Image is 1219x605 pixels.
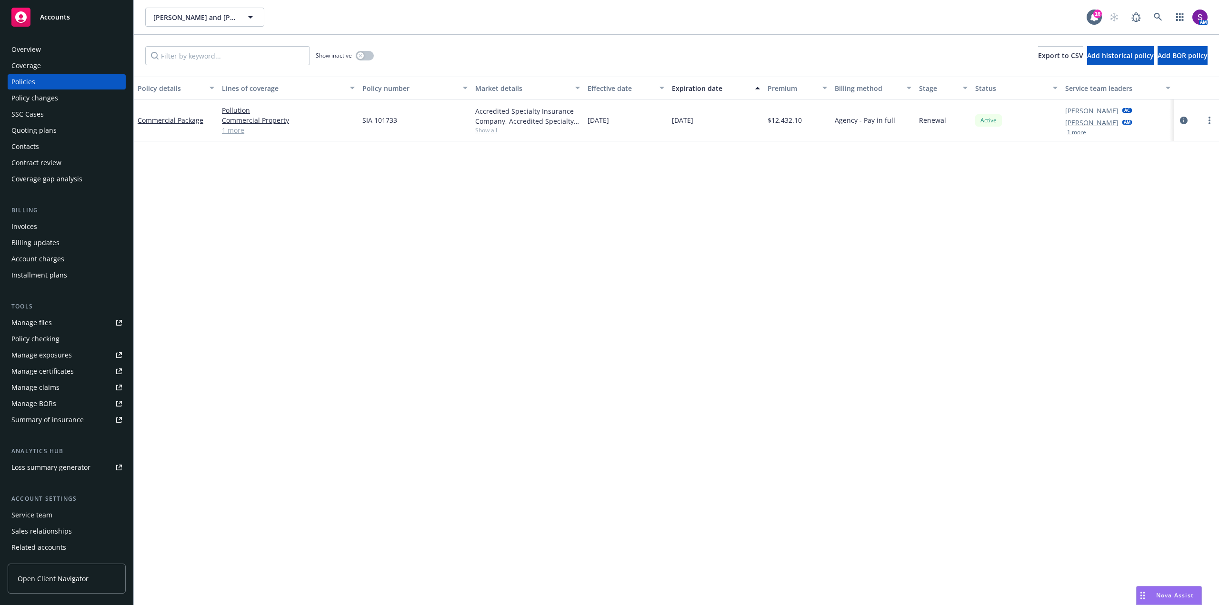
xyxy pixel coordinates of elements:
[1067,129,1086,135] button: 1 more
[40,13,70,21] span: Accounts
[153,12,236,22] span: [PERSON_NAME] and [PERSON_NAME] Living Trust & [PERSON_NAME]
[8,42,126,57] a: Overview
[138,116,203,125] a: Commercial Package
[8,507,126,523] a: Service team
[1065,118,1119,128] a: [PERSON_NAME]
[11,90,58,106] div: Policy changes
[588,115,609,125] span: [DATE]
[8,74,126,89] a: Policies
[979,116,998,125] span: Active
[11,540,66,555] div: Related accounts
[222,105,355,115] a: Pollution
[8,155,126,170] a: Contract review
[475,106,580,126] div: Accredited Specialty Insurance Company, Accredited Specialty Insurance Company, Specialty Insuran...
[11,315,52,330] div: Manage files
[8,268,126,283] a: Installment plans
[672,115,693,125] span: [DATE]
[672,83,749,93] div: Expiration date
[18,574,89,584] span: Open Client Navigator
[584,77,668,99] button: Effective date
[11,331,60,347] div: Policy checking
[145,8,264,27] button: [PERSON_NAME] and [PERSON_NAME] Living Trust & [PERSON_NAME]
[1136,586,1202,605] button: Nova Assist
[11,42,41,57] div: Overview
[975,83,1047,93] div: Status
[1087,51,1154,60] span: Add historical policy
[11,268,67,283] div: Installment plans
[1093,10,1102,18] div: 16
[8,412,126,427] a: Summary of insurance
[11,524,72,539] div: Sales relationships
[1137,586,1149,605] div: Drag to move
[8,347,126,363] a: Manage exposures
[8,206,126,215] div: Billing
[668,77,764,99] button: Expiration date
[1127,8,1146,27] a: Report a Bug
[835,115,895,125] span: Agency - Pay in full
[1065,106,1119,116] a: [PERSON_NAME]
[11,155,61,170] div: Contract review
[475,83,570,93] div: Market details
[11,347,72,363] div: Manage exposures
[11,74,35,89] div: Policies
[8,524,126,539] a: Sales relationships
[222,125,355,135] a: 1 more
[1170,8,1189,27] a: Switch app
[1105,8,1124,27] a: Start snowing
[8,90,126,106] a: Policy changes
[1158,51,1208,60] span: Add BOR policy
[1065,83,1159,93] div: Service team leaders
[11,58,41,73] div: Coverage
[8,107,126,122] a: SSC Cases
[11,139,39,154] div: Contacts
[8,302,126,311] div: Tools
[1156,591,1194,599] span: Nova Assist
[11,107,44,122] div: SSC Cases
[8,123,126,138] a: Quoting plans
[11,123,57,138] div: Quoting plans
[8,171,126,187] a: Coverage gap analysis
[11,171,82,187] div: Coverage gap analysis
[8,235,126,250] a: Billing updates
[1158,46,1208,65] button: Add BOR policy
[1149,8,1168,27] a: Search
[8,446,126,456] div: Analytics hub
[11,219,37,234] div: Invoices
[222,115,355,125] a: Commercial Property
[8,139,126,154] a: Contacts
[11,235,60,250] div: Billing updates
[1178,115,1189,126] a: circleInformation
[8,315,126,330] a: Manage files
[919,83,957,93] div: Stage
[145,46,310,65] input: Filter by keyword...
[134,77,218,99] button: Policy details
[11,460,90,475] div: Loss summary generator
[11,412,84,427] div: Summary of insurance
[8,58,126,73] a: Coverage
[362,115,397,125] span: SIA 101733
[1192,10,1208,25] img: photo
[835,83,901,93] div: Billing method
[359,77,471,99] button: Policy number
[8,251,126,267] a: Account charges
[362,83,457,93] div: Policy number
[11,364,74,379] div: Manage certificates
[8,494,126,504] div: Account settings
[1087,46,1154,65] button: Add historical policy
[971,77,1061,99] button: Status
[915,77,971,99] button: Stage
[8,380,126,395] a: Manage claims
[1061,77,1174,99] button: Service team leaders
[11,251,64,267] div: Account charges
[1038,51,1083,60] span: Export to CSV
[1038,46,1083,65] button: Export to CSV
[919,115,946,125] span: Renewal
[588,83,654,93] div: Effective date
[8,364,126,379] a: Manage certificates
[8,4,126,30] a: Accounts
[8,396,126,411] a: Manage BORs
[8,331,126,347] a: Policy checking
[768,115,802,125] span: $12,432.10
[764,77,831,99] button: Premium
